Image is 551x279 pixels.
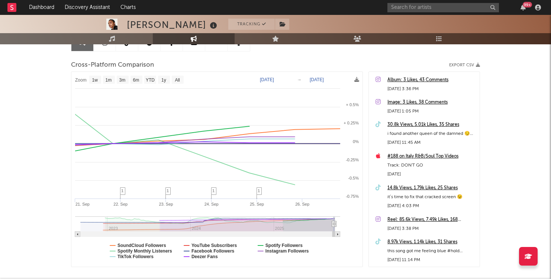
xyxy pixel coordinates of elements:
[346,194,359,199] text: -0.75%
[521,4,526,10] button: 99+
[387,76,476,85] a: Album: 3 Likes, 43 Comments
[346,158,359,162] text: -0.25%
[92,77,98,83] text: 1w
[297,77,302,82] text: →
[387,161,476,170] div: Track: DON'T GO
[106,77,112,83] text: 1m
[113,202,128,206] text: 22. Sep
[228,19,275,30] button: Tracking
[387,170,476,179] div: [DATE]
[117,243,166,248] text: SoundCloud Followers
[523,2,532,7] div: 99 +
[449,63,480,67] button: Export CSV
[204,202,219,206] text: 24. Sep
[161,77,166,83] text: 1y
[387,129,476,138] div: i found another queen of the damned 😏 @[PERSON_NAME]
[121,188,123,193] span: 1
[146,77,155,83] text: YTD
[258,188,260,193] span: 1
[387,138,476,147] div: [DATE] 11:45 AM
[387,215,476,224] a: Reel: 85.6k Views, 7.49k Likes, 168 Comments
[133,77,139,83] text: 6m
[387,184,476,193] a: 14.8k Views, 1.79k Likes, 25 Shares
[387,193,476,202] div: it’s time to fix that cracked screen 😉
[167,188,169,193] span: 1
[250,202,264,206] text: 25. Sep
[119,77,126,83] text: 3m
[387,256,476,264] div: [DATE] 11:14 PM
[387,152,476,161] a: #188 on Italy R&B/Soul Top Videos
[191,243,237,248] text: YouTube Subscribers
[387,238,476,247] a: 8.97k Views, 1.14k Likes, 31 Shares
[387,120,476,129] a: 30.8k Views, 5.01k Likes, 35 Shares
[75,77,87,83] text: Zoom
[265,248,309,254] text: Instagram Followers
[117,254,154,259] text: TikTok Followers
[75,202,90,206] text: 21. Sep
[260,77,274,82] text: [DATE]
[344,121,359,125] text: + 0.25%
[310,77,324,82] text: [DATE]
[212,188,215,193] span: 1
[265,243,303,248] text: Spotify Followers
[295,202,309,206] text: 26. Sep
[175,77,180,83] text: All
[348,176,359,180] text: -0.5%
[387,85,476,93] div: [DATE] 3:36 PM
[127,19,219,31] div: [PERSON_NAME]
[191,248,235,254] text: Facebook Followers
[387,3,499,12] input: Search for artists
[159,202,173,206] text: 23. Sep
[387,202,476,210] div: [DATE] 4:03 PM
[353,139,359,144] text: 0%
[346,102,359,107] text: + 0.5%
[71,61,154,70] span: Cross-Platform Comparison
[387,107,476,116] div: [DATE] 1:05 PM
[387,224,476,233] div: [DATE] 3:38 PM
[387,98,476,107] a: Image: 3 Likes, 38 Comments
[117,248,172,254] text: Spotify Monthly Listeners
[191,254,218,259] text: Deezer Fans
[387,247,476,256] div: this song got me feeling blue #hold #hydraulic #rnb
